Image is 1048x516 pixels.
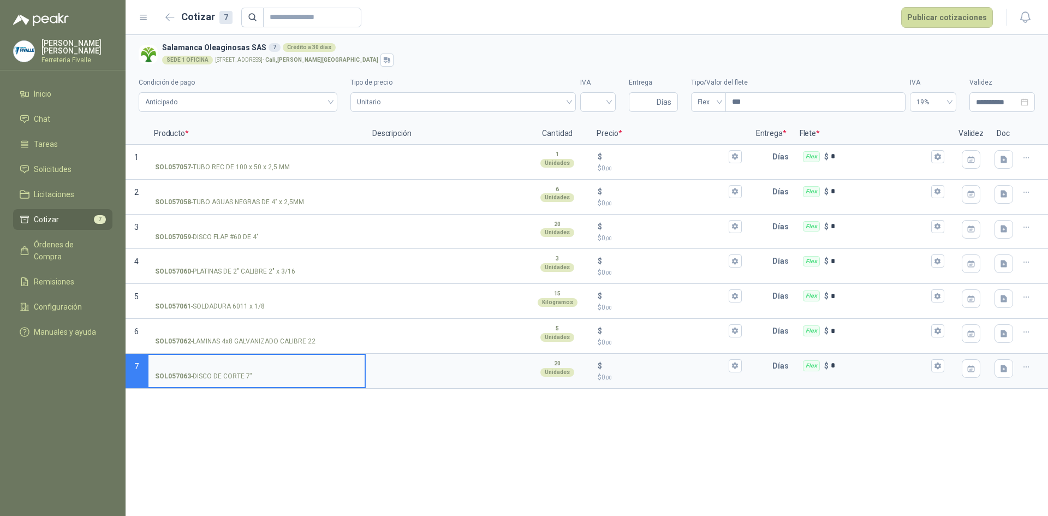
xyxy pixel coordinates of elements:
p: - SOLDADURA 6011 x 1/8 [155,301,265,312]
p: $ [598,372,741,383]
button: $$0,00 [729,324,742,337]
span: Órdenes de Compra [34,239,102,263]
p: Días [772,250,793,272]
strong: SOL057057 [155,162,191,173]
div: Unidades [540,333,574,342]
label: Validez [969,78,1035,88]
div: Flex [803,325,820,336]
span: Anticipado [145,94,331,110]
input: SOL057063-DISCO DE CORTE 7" [155,362,358,370]
p: $ [598,255,602,267]
p: 15 [554,289,561,298]
span: 0 [602,234,612,242]
input: SOL057059-DISCO FLAP #60 DE 4" [155,223,358,231]
span: 0 [602,304,612,311]
span: 2 [134,188,139,197]
input: Flex $ [831,327,929,335]
p: Doc [990,123,1017,145]
span: Unitario [357,94,569,110]
input: Flex $ [831,257,929,265]
p: - TUBO REC DE 100 x 50 x 2,5 MM [155,162,290,173]
strong: Cali , [PERSON_NAME][GEOGRAPHIC_DATA] [265,57,378,63]
strong: SOL057062 [155,336,191,347]
p: [STREET_ADDRESS] - [215,57,378,63]
div: Unidades [540,368,574,377]
p: $ [824,151,829,163]
div: Flex [803,360,820,371]
label: Entrega [629,78,678,88]
p: Entrega [749,123,793,145]
span: ,00 [605,375,612,381]
span: 0 [602,199,612,207]
button: $$0,00 [729,185,742,198]
span: 3 [134,223,139,232]
p: $ [598,233,741,244]
input: Flex $ [831,152,929,161]
h3: Salamanca Oleaginosas SAS [162,41,1031,54]
strong: SOL057060 [155,266,191,277]
span: 0 [602,269,612,276]
span: Días [657,93,671,111]
span: Solicitudes [34,163,72,175]
span: ,00 [605,270,612,276]
button: $$0,00 [729,254,742,268]
button: Flex $ [931,150,944,163]
strong: SOL057063 [155,371,191,382]
span: 7 [134,362,139,371]
p: Precio [590,123,749,145]
div: SEDE 1 OFICINA [162,56,213,64]
a: Inicio [13,84,112,104]
h2: Cotizar [181,9,233,25]
input: $$0,00 [604,257,726,265]
span: Configuración [34,301,82,313]
label: IVA [580,78,616,88]
strong: SOL057061 [155,301,191,312]
input: $$0,00 [604,361,726,370]
span: Licitaciones [34,188,74,200]
button: Flex $ [931,220,944,233]
p: Días [772,355,793,377]
input: $$0,00 [604,327,726,335]
span: Cotizar [34,213,59,226]
button: Flex $ [931,185,944,198]
input: SOL057061-SOLDADURA 6011 x 1/8 [155,292,358,300]
span: ,00 [605,305,612,311]
p: Ferreteria Fivalle [41,57,112,63]
button: $$0,00 [729,150,742,163]
p: $ [598,337,741,348]
a: Solicitudes [13,159,112,180]
p: Días [772,181,793,203]
a: Cotizar7 [13,209,112,230]
a: Manuales y ayuda [13,322,112,342]
p: $ [824,221,829,233]
a: Configuración [13,296,112,317]
input: $$0,00 [604,292,726,300]
div: Unidades [540,193,574,202]
p: 20 [554,220,561,229]
p: Descripción [366,123,525,145]
div: Unidades [540,263,574,272]
span: 0 [602,164,612,172]
p: [PERSON_NAME] [PERSON_NAME] [41,39,112,55]
div: Flex [803,186,820,197]
input: $$0,00 [604,222,726,230]
span: 19% [916,94,950,110]
strong: SOL057058 [155,197,191,207]
p: $ [598,268,741,278]
p: Flete [793,123,952,145]
span: 0 [602,339,612,346]
span: 4 [134,257,139,266]
input: SOL057057-TUBO REC DE 100 x 50 x 2,5 MM [155,153,358,161]
input: Flex $ [831,292,929,300]
input: Flex $ [831,222,929,230]
label: Tipo de precio [350,78,576,88]
span: ,00 [605,165,612,171]
span: 5 [134,292,139,301]
p: $ [598,303,741,313]
p: $ [598,360,602,372]
button: Flex $ [931,289,944,303]
a: Órdenes de Compra [13,234,112,267]
p: Días [772,216,793,238]
p: $ [598,163,741,174]
img: Company Logo [14,41,34,62]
